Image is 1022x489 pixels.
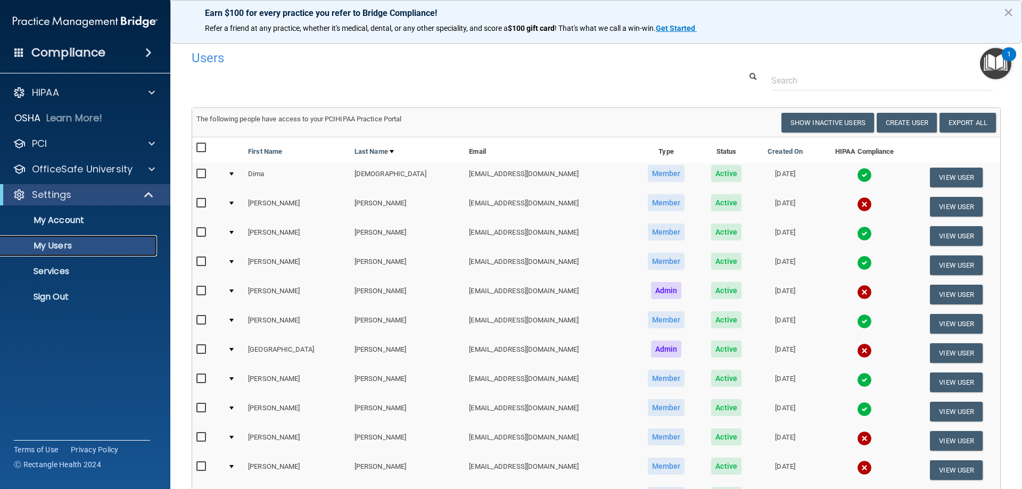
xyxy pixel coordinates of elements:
[465,192,633,221] td: [EMAIL_ADDRESS][DOMAIN_NAME]
[754,192,817,221] td: [DATE]
[648,311,685,328] span: Member
[930,314,983,334] button: View User
[465,338,633,368] td: [EMAIL_ADDRESS][DOMAIN_NAME]
[633,137,698,163] th: Type
[817,137,913,163] th: HIPAA Compliance
[244,455,350,485] td: [PERSON_NAME]
[711,282,741,299] span: Active
[857,168,872,183] img: tick.e7d51cea.svg
[13,188,154,201] a: Settings
[32,86,59,99] p: HIPAA
[465,397,633,426] td: [EMAIL_ADDRESS][DOMAIN_NAME]
[71,444,119,455] a: Privacy Policy
[857,431,872,446] img: cross.ca9f0e7f.svg
[754,163,817,192] td: [DATE]
[205,24,508,32] span: Refer a friend at any practice, whether it's medical, dental, or any other speciality, and score a
[648,428,685,445] span: Member
[7,292,152,302] p: Sign Out
[857,226,872,241] img: tick.e7d51cea.svg
[244,192,350,221] td: [PERSON_NAME]
[768,145,803,158] a: Created On
[781,113,874,132] button: Show Inactive Users
[350,397,465,426] td: [PERSON_NAME]
[192,51,657,65] h4: Users
[32,188,71,201] p: Settings
[648,399,685,416] span: Member
[857,255,872,270] img: tick.e7d51cea.svg
[350,368,465,397] td: [PERSON_NAME]
[930,226,983,246] button: View User
[7,266,152,277] p: Services
[7,241,152,251] p: My Users
[754,221,817,251] td: [DATE]
[350,221,465,251] td: [PERSON_NAME]
[754,426,817,455] td: [DATE]
[350,426,465,455] td: [PERSON_NAME]
[244,221,350,251] td: [PERSON_NAME]
[465,309,633,338] td: [EMAIL_ADDRESS][DOMAIN_NAME]
[930,460,983,480] button: View User
[857,285,872,300] img: cross.ca9f0e7f.svg
[711,194,741,211] span: Active
[651,282,682,299] span: Admin
[1007,54,1011,68] div: 1
[13,11,158,32] img: PMB logo
[711,253,741,270] span: Active
[244,309,350,338] td: [PERSON_NAME]
[939,113,996,132] a: Export All
[350,192,465,221] td: [PERSON_NAME]
[648,165,685,182] span: Member
[648,194,685,211] span: Member
[930,197,983,217] button: View User
[555,24,656,32] span: ! That's what we call a win-win.
[711,370,741,387] span: Active
[244,368,350,397] td: [PERSON_NAME]
[930,372,983,392] button: View User
[754,251,817,280] td: [DATE]
[244,397,350,426] td: [PERSON_NAME]
[711,165,741,182] span: Active
[248,145,282,158] a: First Name
[465,280,633,309] td: [EMAIL_ADDRESS][DOMAIN_NAME]
[699,137,754,163] th: Status
[857,460,872,475] img: cross.ca9f0e7f.svg
[350,455,465,485] td: [PERSON_NAME]
[355,145,394,158] a: Last Name
[648,253,685,270] span: Member
[244,338,350,368] td: [GEOGRAPHIC_DATA]
[350,338,465,368] td: [PERSON_NAME]
[711,428,741,445] span: Active
[711,311,741,328] span: Active
[244,163,350,192] td: Dima
[465,221,633,251] td: [EMAIL_ADDRESS][DOMAIN_NAME]
[711,458,741,475] span: Active
[14,459,101,470] span: Ⓒ Rectangle Health 2024
[46,112,103,125] p: Learn More!
[1003,4,1013,21] button: Close
[656,24,697,32] a: Get Started
[857,314,872,329] img: tick.e7d51cea.svg
[877,113,937,132] button: Create User
[711,399,741,416] span: Active
[13,163,155,176] a: OfficeSafe University
[32,137,47,150] p: PCI
[930,343,983,363] button: View User
[754,368,817,397] td: [DATE]
[465,163,633,192] td: [EMAIL_ADDRESS][DOMAIN_NAME]
[651,341,682,358] span: Admin
[754,309,817,338] td: [DATE]
[771,71,993,90] input: Search
[7,215,152,226] p: My Account
[350,309,465,338] td: [PERSON_NAME]
[244,426,350,455] td: [PERSON_NAME]
[648,458,685,475] span: Member
[754,338,817,368] td: [DATE]
[711,341,741,358] span: Active
[465,137,633,163] th: Email
[244,251,350,280] td: [PERSON_NAME]
[930,402,983,421] button: View User
[930,431,983,451] button: View User
[465,455,633,485] td: [EMAIL_ADDRESS][DOMAIN_NAME]
[32,163,133,176] p: OfficeSafe University
[350,163,465,192] td: [DEMOGRAPHIC_DATA]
